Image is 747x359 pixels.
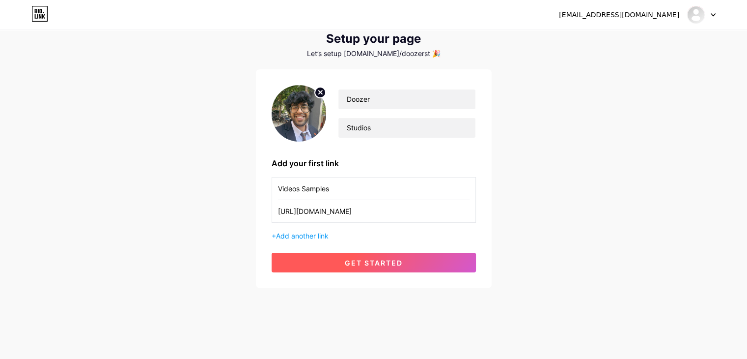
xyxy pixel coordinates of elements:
[559,10,679,20] div: [EMAIL_ADDRESS][DOMAIN_NAME]
[345,259,403,267] span: get started
[256,32,492,46] div: Setup your page
[272,253,476,272] button: get started
[272,231,476,241] div: +
[687,5,705,24] img: Doozer Studios
[272,85,327,142] img: profile pic
[272,157,476,169] div: Add your first link
[256,50,492,58] div: Let’s setup [DOMAIN_NAME]/doozerst 🎉
[276,232,329,240] span: Add another link
[338,118,475,138] input: bio
[278,178,470,200] input: Link name (My Instagram)
[338,90,475,109] input: Your name
[278,200,470,222] input: URL (https://instagram.com/yourname)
